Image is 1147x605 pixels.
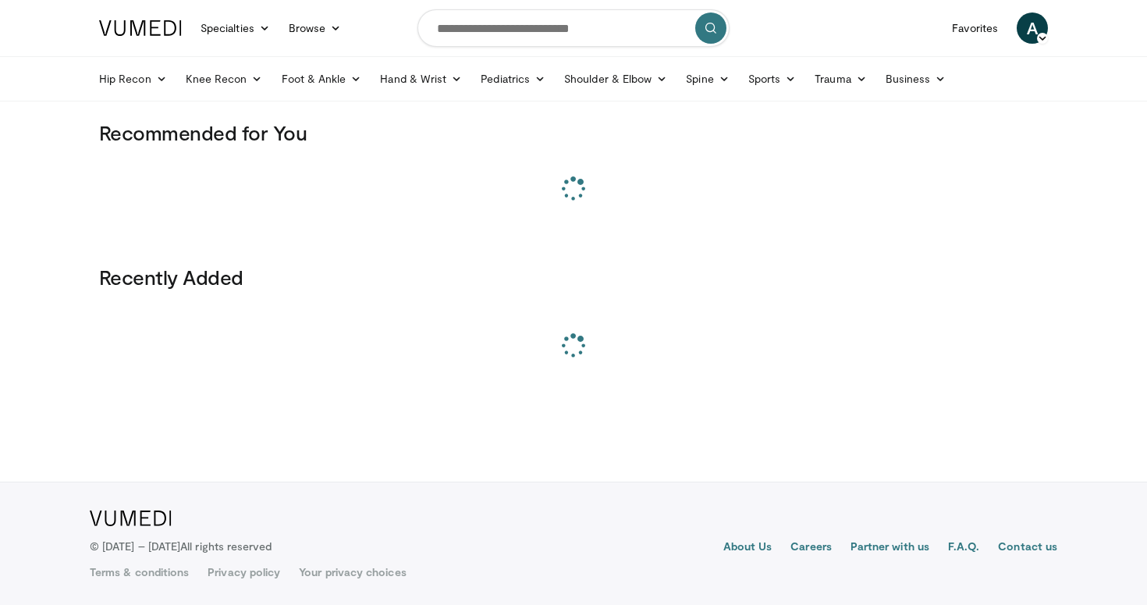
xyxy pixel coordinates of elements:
[876,63,956,94] a: Business
[371,63,471,94] a: Hand & Wrist
[850,539,929,557] a: Partner with us
[90,63,176,94] a: Hip Recon
[471,63,555,94] a: Pediatrics
[417,9,730,47] input: Search topics, interventions
[948,539,979,557] a: F.A.Q.
[208,564,280,580] a: Privacy policy
[299,564,406,580] a: Your privacy choices
[191,12,279,44] a: Specialties
[998,539,1057,557] a: Contact us
[90,564,189,580] a: Terms & conditions
[99,265,1048,290] h3: Recently Added
[790,539,832,557] a: Careers
[739,63,806,94] a: Sports
[176,63,272,94] a: Knee Recon
[805,63,876,94] a: Trauma
[90,539,272,554] p: © [DATE] – [DATE]
[676,63,738,94] a: Spine
[90,511,172,526] img: VuMedi Logo
[555,63,676,94] a: Shoulder & Elbow
[723,539,772,557] a: About Us
[1017,12,1048,44] a: A
[272,63,371,94] a: Foot & Ankle
[279,12,351,44] a: Browse
[943,12,1007,44] a: Favorites
[99,20,182,36] img: VuMedi Logo
[99,120,1048,145] h3: Recommended for You
[180,539,272,553] span: All rights reserved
